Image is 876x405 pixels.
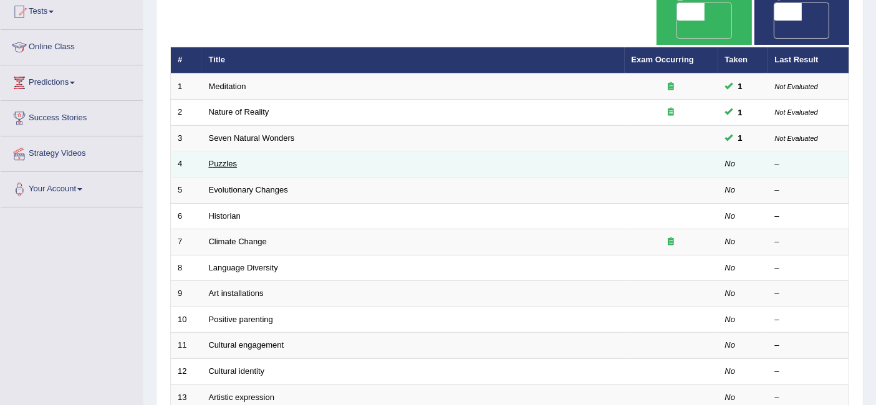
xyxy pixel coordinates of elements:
span: You can still take this question [733,106,748,119]
em: No [725,211,736,221]
td: 2 [171,100,202,126]
a: Art installations [209,288,264,298]
span: You can still take this question [733,131,748,145]
a: Artistic expression [209,393,274,402]
a: Exam Occurring [632,55,694,64]
td: 4 [171,151,202,178]
td: 11 [171,333,202,359]
a: Predictions [1,65,143,97]
div: – [775,392,842,404]
div: – [775,314,842,326]
td: 6 [171,203,202,229]
a: Nature of Reality [209,107,269,117]
a: Historian [209,211,241,221]
div: – [775,236,842,248]
em: No [725,366,736,376]
div: – [775,288,842,300]
td: 12 [171,358,202,384]
em: No [725,393,736,402]
em: No [725,159,736,168]
td: 5 [171,178,202,204]
div: – [775,262,842,274]
a: Positive parenting [209,315,273,324]
a: Success Stories [1,101,143,132]
td: 7 [171,229,202,255]
a: Seven Natural Wonders [209,133,295,143]
div: – [775,211,842,222]
span: You can still take this question [733,80,748,93]
th: Title [202,47,625,74]
a: Cultural engagement [209,340,284,350]
small: Not Evaluated [775,83,818,90]
div: – [775,184,842,196]
em: No [725,315,736,324]
td: 10 [171,307,202,333]
div: – [775,366,842,378]
div: Exam occurring question [632,81,711,93]
em: No [725,288,736,298]
a: Your Account [1,172,143,203]
div: Exam occurring question [632,236,711,248]
td: 1 [171,74,202,100]
a: Climate Change [209,237,267,246]
a: Strategy Videos [1,136,143,168]
th: # [171,47,202,74]
div: – [775,340,842,351]
a: Puzzles [209,159,238,168]
a: Evolutionary Changes [209,185,288,194]
em: No [725,185,736,194]
em: No [725,237,736,246]
small: Not Evaluated [775,108,818,116]
em: No [725,340,736,350]
a: Online Class [1,30,143,61]
a: Language Diversity [209,263,278,272]
td: 9 [171,281,202,307]
small: Not Evaluated [775,135,818,142]
a: Cultural identity [209,366,265,376]
em: No [725,263,736,272]
td: 3 [171,125,202,151]
a: Meditation [209,82,246,91]
th: Taken [718,47,768,74]
div: – [775,158,842,170]
div: Exam occurring question [632,107,711,118]
td: 8 [171,255,202,281]
th: Last Result [768,47,849,74]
